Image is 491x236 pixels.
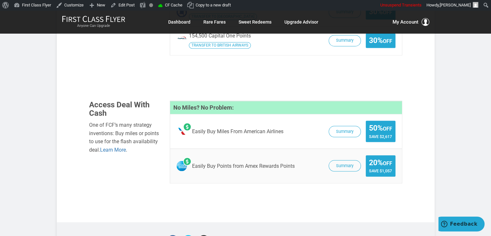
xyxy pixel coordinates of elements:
[329,160,361,171] button: Summary
[170,101,402,114] h4: No Miles? No Problem:
[189,33,251,39] span: 154,500 Capital One Points
[383,38,392,44] small: Off
[62,24,125,28] small: Anyone Can Upgrade
[393,18,418,26] span: My Account
[168,16,190,28] a: Dashboard
[189,42,251,48] span: Transfer your Capital One Points to British Airways
[369,168,392,173] span: Save $1,057
[438,217,485,233] iframe: Opens a widget where you can find more information
[383,160,392,166] small: Off
[440,3,471,7] span: [PERSON_NAME]
[192,128,283,134] span: Easily Buy Miles From American Airlines
[239,16,271,28] a: Sweet Redeems
[380,3,422,7] span: Unsuspend Transients
[62,16,125,28] a: First Class FlyerAnyone Can Upgrade
[192,163,295,169] span: Easily Buy Points from Amex Rewards Points
[284,16,318,28] a: Upgrade Advisor
[369,134,392,139] span: Save $2,617
[369,158,392,166] span: 20%
[89,121,160,154] div: One of FCF’s many strategy inventions: Buy miles or points to use for the flash availability deal. .
[393,18,429,26] button: My Account
[62,16,125,22] img: First Class Flyer
[329,35,361,46] button: Summary
[89,101,160,118] h3: Access Deal With Cash
[369,124,392,132] span: 50%
[329,126,361,137] button: Summary
[369,37,392,45] span: 30%
[100,146,126,153] a: Learn More
[203,16,226,28] a: Rare Fares
[383,125,392,132] small: Off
